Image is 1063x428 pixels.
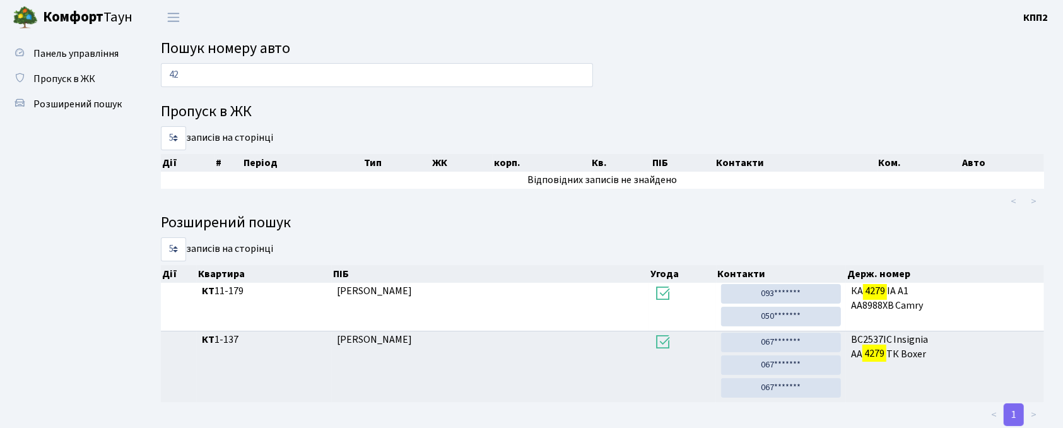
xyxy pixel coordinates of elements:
span: Панель управління [33,47,119,61]
span: Пошук номеру авто [161,37,290,59]
span: [PERSON_NAME] [337,284,412,298]
th: Період [242,154,363,172]
b: КПП2 [1023,11,1048,25]
th: # [214,154,242,172]
button: Переключити навігацію [158,7,189,28]
select: записів на сторінці [161,237,186,261]
b: КТ [202,333,214,347]
th: Контакти [717,265,846,283]
th: Ком. [878,154,961,172]
th: ПІБ [651,154,715,172]
input: Пошук [161,63,593,87]
b: КТ [202,284,214,298]
a: 1 [1004,403,1024,426]
th: Дії [161,265,197,283]
th: Квартира [197,265,332,283]
th: Кв. [591,154,651,172]
th: Дії [161,154,214,172]
th: Тип [363,154,432,172]
b: Комфорт [43,7,103,27]
span: 11-179 [202,284,327,299]
label: записів на сторінці [161,126,273,150]
span: Розширений пошук [33,97,122,111]
th: Держ. номер [846,265,1044,283]
a: Панель управління [6,41,132,66]
span: 1-137 [202,333,327,347]
th: ЖК [431,154,493,172]
td: Відповідних записів не знайдено [161,172,1044,189]
th: Угода [649,265,716,283]
select: записів на сторінці [161,126,186,150]
img: logo.png [13,5,38,30]
mark: 4279 [862,345,886,362]
th: корп. [493,154,591,172]
h4: Пропуск в ЖК [161,103,1044,121]
th: Авто [961,154,1044,172]
span: BC2537ІС Insignia АА ТК Boxer [851,333,1039,362]
span: [PERSON_NAME] [337,333,412,347]
label: записів на сторінці [161,237,273,261]
a: Розширений пошук [6,92,132,117]
span: КА ІА A1 АА8988ХВ Camry [851,284,1039,313]
h4: Розширений пошук [161,214,1044,232]
th: Контакти [715,154,878,172]
a: КПП2 [1023,10,1048,25]
a: Пропуск в ЖК [6,66,132,92]
span: Пропуск в ЖК [33,72,95,86]
span: Таун [43,7,132,28]
th: ПІБ [332,265,649,283]
mark: 4279 [863,282,887,300]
